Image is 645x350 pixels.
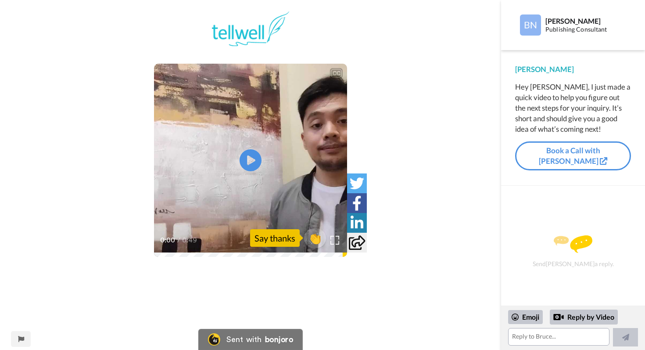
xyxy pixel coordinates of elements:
[515,64,631,75] div: [PERSON_NAME]
[331,69,342,78] div: CC
[545,26,631,33] div: Publishing Consultant
[515,82,631,134] div: Hey [PERSON_NAME], I just made a quick video to help you figure out the next steps for your inqui...
[182,235,197,245] span: 0:49
[550,310,618,325] div: Reply by Video
[545,17,631,25] div: [PERSON_NAME]
[208,333,220,346] img: Bonjoro Logo
[198,329,303,350] a: Bonjoro LogoSent withbonjoro
[553,312,564,322] div: Reply by Video
[515,141,631,171] a: Book a Call with [PERSON_NAME]
[554,235,592,253] img: message.svg
[265,336,293,343] div: bonjoro
[513,201,633,301] div: Send [PERSON_NAME] a reply.
[304,228,326,248] button: 👏
[508,310,543,324] div: Emoji
[330,236,339,245] img: Full screen
[160,235,176,245] span: 0:00
[250,229,300,247] div: Say thanks
[212,11,289,46] img: 1384a2a1-0be3-4ddd-9ba6-f6fc0eaeabfb
[304,231,326,245] span: 👏
[226,336,262,343] div: Sent with
[520,14,541,36] img: Profile Image
[177,235,180,245] span: /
